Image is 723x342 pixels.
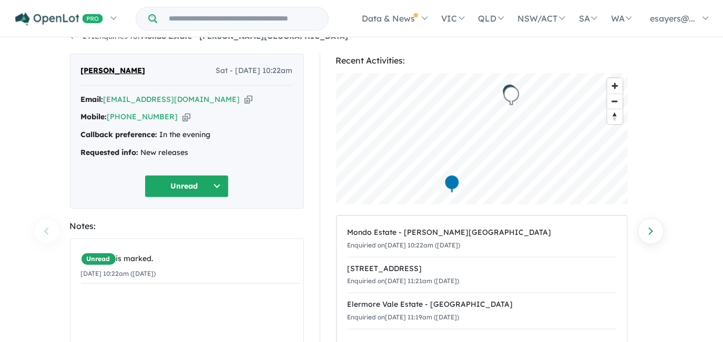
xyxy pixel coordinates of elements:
[348,263,616,275] div: [STREET_ADDRESS]
[81,130,158,139] strong: Callback preference:
[81,65,146,77] span: [PERSON_NAME]
[81,148,139,157] strong: Requested info:
[81,147,293,159] div: New releases
[348,277,460,285] small: Enquiried on [DATE] 11:21am ([DATE])
[503,86,519,106] div: Map marker
[145,175,229,198] button: Unread
[81,95,104,104] strong: Email:
[348,298,616,311] div: Elermore Vale Estate - [GEOGRAPHIC_DATA]
[81,112,107,121] strong: Mobile:
[348,313,460,321] small: Enquiried on [DATE] 11:19am ([DATE])
[81,270,156,277] small: [DATE] 10:22am ([DATE])
[104,95,240,104] a: [EMAIL_ADDRESS][DOMAIN_NAME]
[336,73,628,204] canvas: Map
[348,293,616,329] a: Elermore Vale Estate - [GEOGRAPHIC_DATA]Enquiried on[DATE] 11:19am ([DATE])
[70,219,304,233] div: Notes:
[348,226,616,239] div: Mondo Estate - [PERSON_NAME][GEOGRAPHIC_DATA]
[348,257,616,294] a: [STREET_ADDRESS]Enquiried on[DATE] 11:21am ([DATE])
[348,241,461,249] small: Enquiried on [DATE] 10:22am ([DATE])
[607,109,623,124] button: Reset bearing to north
[159,7,326,30] input: Try estate name, suburb, builder or developer
[81,253,300,265] div: is marked.
[336,54,628,68] div: Recent Activities:
[607,94,623,109] button: Zoom out
[182,111,190,122] button: Copy
[348,221,616,257] a: Mondo Estate - [PERSON_NAME][GEOGRAPHIC_DATA]Enquiried on[DATE] 10:22am ([DATE])
[502,84,517,103] div: Map marker
[15,13,103,26] img: Openlot PRO Logo White
[607,78,623,94] button: Zoom in
[216,65,293,77] span: Sat - [DATE] 10:22am
[650,13,695,24] span: esayers@...
[81,129,293,141] div: In the evening
[444,174,460,194] div: Map marker
[107,112,178,121] a: [PHONE_NUMBER]
[245,94,252,105] button: Copy
[81,253,116,265] span: Unread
